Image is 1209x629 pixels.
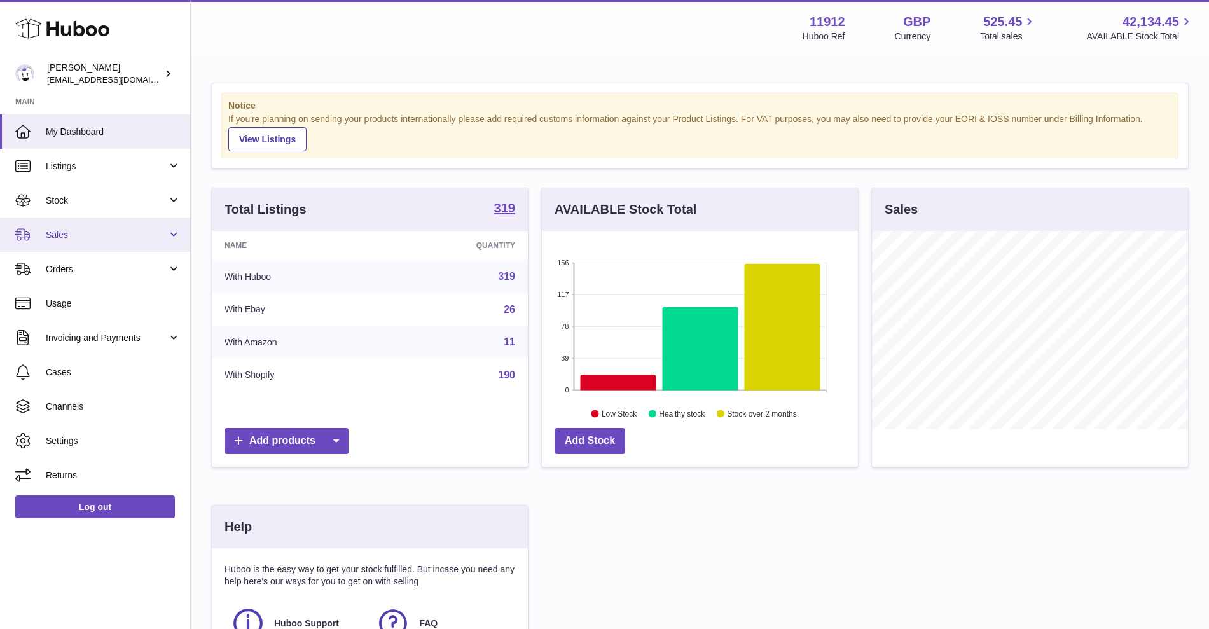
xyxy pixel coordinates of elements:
[225,428,349,454] a: Add products
[46,126,181,138] span: My Dashboard
[212,359,385,392] td: With Shopify
[803,31,845,43] div: Huboo Ref
[1123,13,1179,31] span: 42,134.45
[810,13,845,31] strong: 11912
[46,366,181,378] span: Cases
[895,31,931,43] div: Currency
[225,201,307,218] h3: Total Listings
[983,13,1022,31] span: 525.45
[46,229,167,241] span: Sales
[385,231,528,260] th: Quantity
[212,326,385,359] td: With Amazon
[602,409,637,418] text: Low Stock
[47,62,162,86] div: [PERSON_NAME]
[565,386,569,394] text: 0
[225,518,252,536] h3: Help
[225,563,515,588] p: Huboo is the easy way to get your stock fulfilled. But incase you need any help here's our ways f...
[557,291,569,298] text: 117
[212,231,385,260] th: Name
[15,64,34,83] img: info@carbonmyride.com
[46,263,167,275] span: Orders
[46,160,167,172] span: Listings
[498,370,515,380] a: 190
[504,336,515,347] a: 11
[212,260,385,293] td: With Huboo
[504,304,515,315] a: 26
[498,271,515,282] a: 319
[494,202,515,217] a: 319
[228,100,1171,112] strong: Notice
[212,293,385,326] td: With Ebay
[46,298,181,310] span: Usage
[659,409,705,418] text: Healthy stock
[555,428,625,454] a: Add Stock
[1086,13,1194,43] a: 42,134.45 AVAILABLE Stock Total
[228,127,307,151] a: View Listings
[46,469,181,481] span: Returns
[980,13,1037,43] a: 525.45 Total sales
[561,354,569,362] text: 39
[555,201,696,218] h3: AVAILABLE Stock Total
[885,201,918,218] h3: Sales
[46,401,181,413] span: Channels
[46,332,167,344] span: Invoicing and Payments
[980,31,1037,43] span: Total sales
[557,259,569,266] text: 156
[494,202,515,214] strong: 319
[46,435,181,447] span: Settings
[903,13,930,31] strong: GBP
[228,113,1171,151] div: If you're planning on sending your products internationally please add required customs informati...
[727,409,796,418] text: Stock over 2 months
[47,74,187,85] span: [EMAIL_ADDRESS][DOMAIN_NAME]
[1086,31,1194,43] span: AVAILABLE Stock Total
[561,322,569,330] text: 78
[15,495,175,518] a: Log out
[46,195,167,207] span: Stock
